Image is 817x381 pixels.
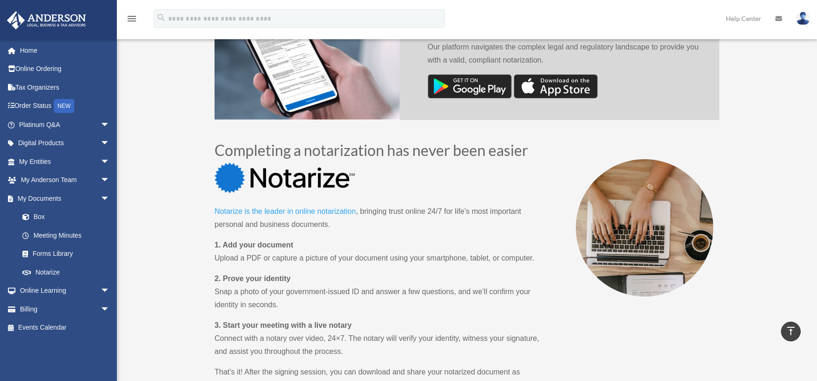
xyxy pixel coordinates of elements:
i: menu [126,13,137,24]
div: NEW [54,99,74,113]
a: Meeting Minutes [13,226,124,245]
span: arrow_drop_down [100,282,119,301]
span: arrow_drop_down [100,300,119,319]
p: Our platform navigates the complex legal and regulatory landscape to provide you with a valid, co... [428,41,705,74]
strong: 1. Add your document [215,241,293,249]
a: Box [13,208,124,226]
a: Notarize is the leader in online notarization [215,207,356,220]
a: My Documentsarrow_drop_down [7,189,124,208]
i: vertical_align_top [785,325,796,337]
strong: 2. Prove your identity [215,275,291,282]
a: My Anderson Teamarrow_drop_down [7,171,124,190]
a: vertical_align_top [781,322,801,341]
a: Online Learningarrow_drop_down [7,282,124,300]
span: arrow_drop_down [100,115,119,134]
a: Notarize [13,263,119,282]
a: menu [126,16,137,24]
p: Snap a photo of your government-issued ID and answer a few questions, and we’ll confirm your iden... [215,272,542,319]
a: Platinum Q&Aarrow_drop_down [7,115,124,134]
span: arrow_drop_down [100,134,119,153]
span: arrow_drop_down [100,189,119,208]
a: Billingarrow_drop_down [7,300,124,318]
strong: 3. Start your meeting with a live notary [215,321,351,329]
img: Anderson Advisors Platinum Portal [4,11,89,29]
a: Online Ordering [7,60,124,78]
p: , bringing trust online 24/7 for life’s most important personal and business documents. [215,205,542,239]
span: arrow_drop_down [100,171,119,190]
p: Upload a PDF or capture a picture of your document using your smartphone, tablet, or computer. [215,239,542,272]
a: Home [7,41,124,60]
span: arrow_drop_down [100,152,119,171]
a: Events Calendar [7,318,124,337]
img: User Pic [796,12,810,25]
a: Tax Organizers [7,78,124,97]
a: Digital Productsarrow_drop_down [7,134,124,153]
a: Forms Library [13,245,124,263]
a: My Entitiesarrow_drop_down [7,152,124,171]
h2: Completing a notarization has never been easier [215,143,542,162]
img: Why-notarize [576,159,713,296]
a: Order StatusNEW [7,97,124,116]
i: search [156,13,166,23]
p: Connect with a notary over video, 24×7. The notary will verify your identity, witness your signat... [215,319,542,366]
